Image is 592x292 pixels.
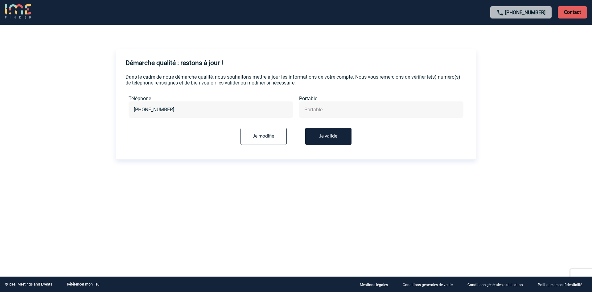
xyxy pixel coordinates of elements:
p: Contact [558,6,587,19]
button: Je valide [305,128,351,145]
input: Je modifie [240,128,287,145]
a: Politique de confidentialité [533,282,592,287]
a: Conditions générales de vente [398,282,462,287]
a: Conditions générales d'utilisation [462,282,533,287]
label: Portable [299,96,463,101]
p: Mentions légales [360,283,388,287]
div: © Ideal Meetings and Events [5,282,52,286]
p: Politique de confidentialité [538,283,582,287]
p: Dans le cadre de notre démarche qualité, nous souhaitons mettre à jour les informations de votre ... [125,74,467,86]
input: Téléphone [132,105,289,114]
label: Téléphone [129,96,293,101]
a: [PHONE_NUMBER] [505,10,545,15]
h4: Démarche qualité : restons à jour ! [125,59,223,67]
img: call-24-px.png [496,9,504,16]
a: Référencer mon lieu [67,282,100,286]
a: Mentions légales [355,282,398,287]
input: Portable [303,105,460,114]
p: Conditions générales de vente [403,283,453,287]
p: Conditions générales d'utilisation [467,283,523,287]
